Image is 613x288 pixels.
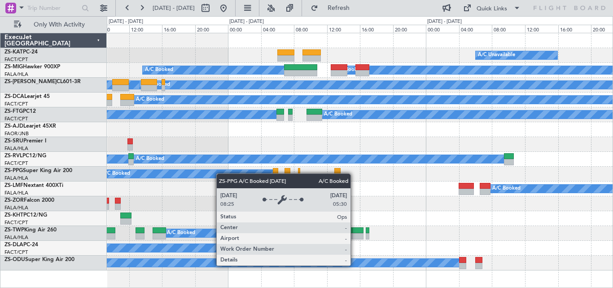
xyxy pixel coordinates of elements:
[4,138,46,144] a: ZS-SRUPremier I
[23,22,95,28] span: Only With Activity
[153,4,195,12] span: [DATE] - [DATE]
[4,101,28,107] a: FACT/CPT
[492,25,525,33] div: 08:00
[136,93,164,106] div: A/C Booked
[294,25,327,33] div: 08:00
[4,198,24,203] span: ZS-ZOR
[477,4,507,13] div: Quick Links
[335,63,363,77] div: A/C Booked
[4,190,28,196] a: FALA/HLA
[324,108,352,121] div: A/C Booked
[327,25,360,33] div: 12:00
[4,153,46,159] a: ZS-RVLPC12/NG
[4,124,56,129] a: ZS-AJDLearjet 45XR
[96,25,129,33] div: 08:00
[4,183,63,188] a: ZS-LMFNextant 400XTi
[129,25,162,33] div: 12:00
[195,25,228,33] div: 20:00
[4,124,23,129] span: ZS-AJD
[320,5,358,11] span: Refresh
[426,25,459,33] div: 00:00
[136,152,164,166] div: A/C Booked
[4,213,23,218] span: ZS-KHT
[145,63,173,77] div: A/C Booked
[4,257,25,262] span: ZS-ODU
[162,25,195,33] div: 16:00
[4,109,23,114] span: ZS-FTG
[27,1,79,15] input: Trip Number
[4,213,47,218] a: ZS-KHTPC12/NG
[459,25,492,33] div: 04:00
[4,242,38,248] a: ZS-DLAPC-24
[4,219,28,226] a: FACT/CPT
[4,234,28,241] a: FALA/HLA
[492,182,521,195] div: A/C Booked
[4,94,24,99] span: ZS-DCA
[4,130,29,137] a: FAOR/JNB
[4,227,24,233] span: ZS-TWP
[4,49,23,55] span: ZS-KAT
[4,198,54,203] a: ZS-ZORFalcon 2000
[558,25,591,33] div: 16:00
[4,145,28,152] a: FALA/HLA
[4,168,23,173] span: ZS-PPG
[228,25,261,33] div: 00:00
[4,227,57,233] a: ZS-TWPKing Air 260
[4,204,28,211] a: FALA/HLA
[4,94,50,99] a: ZS-DCALearjet 45
[4,109,36,114] a: ZS-FTGPC12
[4,64,23,70] span: ZS-MIG
[102,167,130,181] div: A/C Booked
[10,18,97,32] button: Only With Activity
[109,18,143,26] div: [DATE] - [DATE]
[459,1,525,15] button: Quick Links
[4,79,81,84] a: ZS-[PERSON_NAME]CL601-3R
[4,115,28,122] a: FACT/CPT
[525,25,558,33] div: 12:00
[4,249,28,256] a: FACT/CPT
[4,49,38,55] a: ZS-KATPC-24
[4,79,57,84] span: ZS-[PERSON_NAME]
[4,168,72,173] a: ZS-PPGSuper King Air 200
[261,25,294,33] div: 04:00
[4,56,28,63] a: FACT/CPT
[306,1,360,15] button: Refresh
[478,49,515,62] div: A/C Unavailable
[4,183,23,188] span: ZS-LMF
[4,71,28,78] a: FALA/HLA
[4,64,60,70] a: ZS-MIGHawker 900XP
[4,153,22,159] span: ZS-RVL
[393,25,426,33] div: 20:00
[4,242,23,248] span: ZS-DLA
[4,257,74,262] a: ZS-ODUSuper King Air 200
[4,175,28,182] a: FALA/HLA
[4,160,28,167] a: FACT/CPT
[427,18,462,26] div: [DATE] - [DATE]
[167,226,195,240] div: A/C Booked
[4,138,23,144] span: ZS-SRU
[229,18,264,26] div: [DATE] - [DATE]
[360,25,393,33] div: 16:00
